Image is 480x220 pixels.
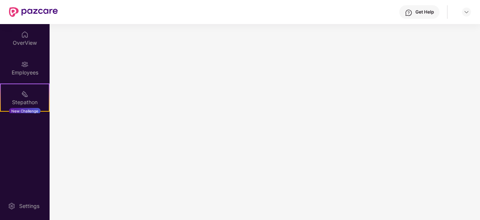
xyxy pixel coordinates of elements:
[9,7,58,17] img: New Pazcare Logo
[8,202,15,210] img: svg+xml;base64,PHN2ZyBpZD0iU2V0dGluZy0yMHgyMCIgeG1sbnM9Imh0dHA6Ly93d3cudzMub3JnLzIwMDAvc3ZnIiB3aW...
[9,108,41,114] div: New Challenge
[21,31,29,38] img: svg+xml;base64,PHN2ZyBpZD0iSG9tZSIgeG1sbnM9Imh0dHA6Ly93d3cudzMub3JnLzIwMDAvc3ZnIiB3aWR0aD0iMjAiIG...
[21,61,29,68] img: svg+xml;base64,PHN2ZyBpZD0iRW1wbG95ZWVzIiB4bWxucz0iaHR0cDovL3d3dy53My5vcmcvMjAwMC9zdmciIHdpZHRoPS...
[405,9,412,17] img: svg+xml;base64,PHN2ZyBpZD0iSGVscC0zMngzMiIgeG1sbnM9Imh0dHA6Ly93d3cudzMub3JnLzIwMDAvc3ZnIiB3aWR0aD...
[463,9,469,15] img: svg+xml;base64,PHN2ZyBpZD0iRHJvcGRvd24tMzJ4MzIiIHhtbG5zPSJodHRwOi8vd3d3LnczLm9yZy8yMDAwL3N2ZyIgd2...
[1,99,49,106] div: Stepathon
[21,90,29,98] img: svg+xml;base64,PHN2ZyB4bWxucz0iaHR0cDovL3d3dy53My5vcmcvMjAwMC9zdmciIHdpZHRoPSIyMSIgaGVpZ2h0PSIyMC...
[17,202,42,210] div: Settings
[415,9,434,15] div: Get Help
